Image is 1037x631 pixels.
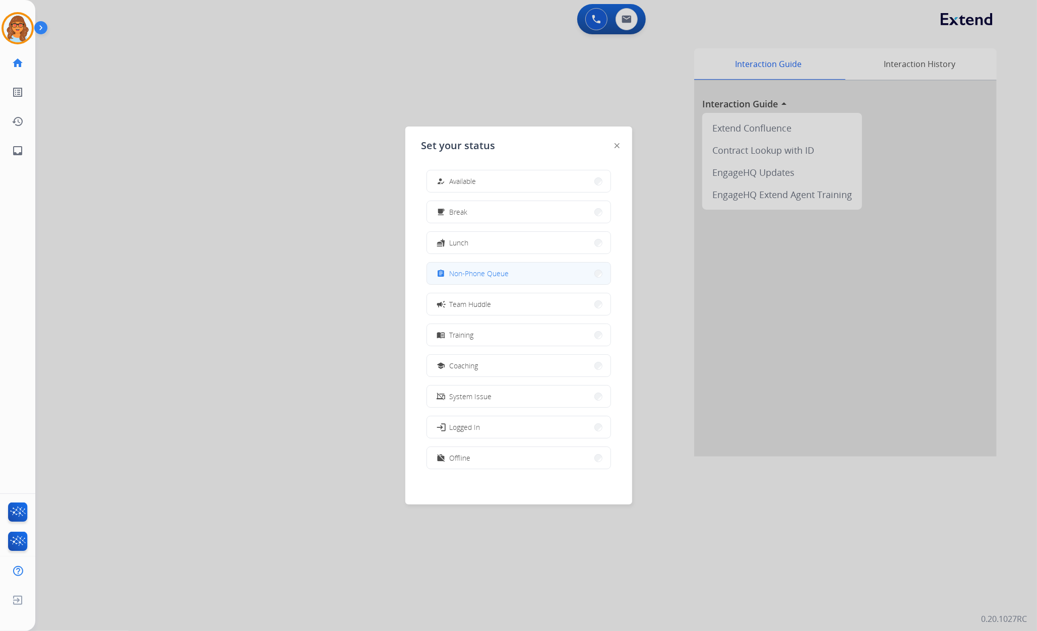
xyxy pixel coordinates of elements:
[450,330,474,340] span: Training
[427,324,611,346] button: Training
[427,447,611,469] button: Offline
[12,57,24,69] mat-icon: home
[12,86,24,98] mat-icon: list_alt
[450,176,476,186] span: Available
[615,143,620,148] img: close-button
[450,207,468,217] span: Break
[427,170,611,192] button: Available
[4,14,32,42] img: avatar
[436,299,446,309] mat-icon: campaign
[427,263,611,284] button: Non-Phone Queue
[427,232,611,254] button: Lunch
[450,237,469,248] span: Lunch
[12,115,24,128] mat-icon: history
[12,145,24,157] mat-icon: inbox
[437,177,445,185] mat-icon: how_to_reg
[427,386,611,407] button: System Issue
[437,361,445,370] mat-icon: school
[421,139,496,153] span: Set your status
[450,299,492,309] span: Team Huddle
[981,613,1027,625] p: 0.20.1027RC
[427,201,611,223] button: Break
[437,454,445,462] mat-icon: work_off
[437,392,445,401] mat-icon: phonelink_off
[427,416,611,438] button: Logged In
[437,331,445,339] mat-icon: menu_book
[427,355,611,376] button: Coaching
[437,269,445,278] mat-icon: assignment
[450,422,480,432] span: Logged In
[436,422,446,432] mat-icon: login
[427,293,611,315] button: Team Huddle
[450,268,509,279] span: Non-Phone Queue
[437,208,445,216] mat-icon: free_breakfast
[437,238,445,247] mat-icon: fastfood
[450,453,471,463] span: Offline
[450,360,478,371] span: Coaching
[450,391,492,402] span: System Issue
